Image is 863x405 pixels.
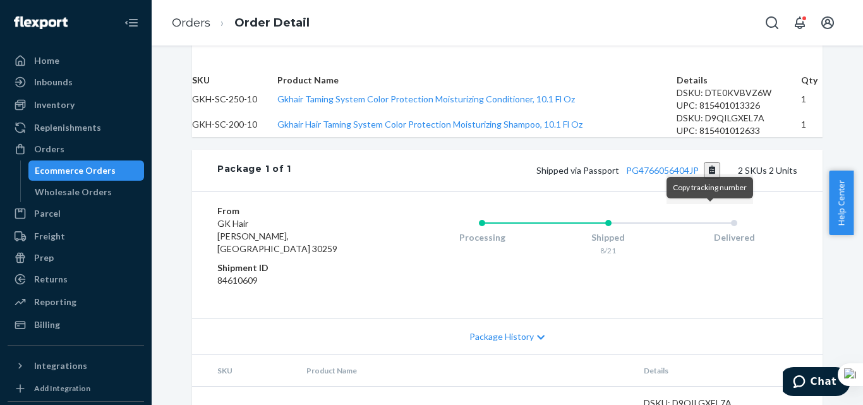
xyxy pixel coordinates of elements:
div: Replenishments [34,121,101,134]
span: Package History [469,330,534,343]
button: Copy tracking number [704,162,721,179]
a: Billing [8,315,144,335]
div: Prep [34,251,54,264]
div: Delivered [671,231,797,244]
a: Ecommerce Orders [28,160,145,181]
a: Orders [8,139,144,159]
div: DSKU: D9QILGXEL7A [677,112,800,124]
div: Reporting [34,296,76,308]
button: Open Search Box [759,10,785,35]
th: SKU [192,355,296,387]
div: Inventory [34,99,75,111]
div: Orders [34,143,64,155]
button: Integrations [8,356,144,376]
td: 1 [801,112,823,137]
dt: From [217,205,368,217]
img: Flexport logo [14,16,68,29]
span: Copy tracking number [673,183,747,192]
a: Freight [8,226,144,246]
div: Home [34,54,59,67]
th: Details [677,74,800,87]
div: 2 SKUs 2 Units [291,162,797,179]
a: Reporting [8,292,144,312]
div: Integrations [34,360,87,372]
div: Processing [419,231,545,244]
a: Order Detail [234,16,310,30]
td: GKH-SC-250-10 [192,87,277,112]
div: Inbounds [34,76,73,88]
a: Replenishments [8,118,144,138]
dt: Shipment ID [217,262,368,274]
dd: 84610609 [217,274,368,287]
span: GK Hair [PERSON_NAME], [GEOGRAPHIC_DATA] 30259 [217,218,337,254]
button: Open account menu [815,10,840,35]
a: Orders [172,16,210,30]
div: Billing [34,318,60,331]
div: Returns [34,273,68,286]
div: Package 1 of 1 [217,162,291,179]
th: Product Name [296,355,634,387]
a: Gkhair Hair Taming System Color Protection Moisturizing Shampoo, 10.1 Fl Oz [277,119,582,130]
a: Inbounds [8,72,144,92]
div: Add Integration [34,383,90,394]
a: PG4766056404JP [626,165,699,176]
a: Inventory [8,95,144,115]
button: Help Center [829,171,854,235]
a: Prep [8,248,144,268]
div: Freight [34,230,65,243]
div: UPC: 815401012633 [677,124,800,137]
ol: breadcrumbs [162,4,320,42]
th: Qty [772,355,823,387]
td: GKH-SC-200-10 [192,112,277,137]
div: Parcel [34,207,61,220]
th: Qty [801,74,823,87]
a: Parcel [8,203,144,224]
div: UPC: 815401013326 [677,99,800,112]
th: SKU [192,74,277,87]
th: Details [634,355,773,387]
iframe: Opens a widget where you can chat to one of our agents [783,367,850,399]
div: Shipped [545,231,672,244]
div: DSKU: DTE0KVBVZ6W [677,87,800,99]
div: Wholesale Orders [35,186,112,198]
td: 1 [801,87,823,112]
th: Product Name [277,74,677,87]
a: Returns [8,269,144,289]
a: Add Integration [8,381,144,396]
button: Open notifications [787,10,812,35]
a: Gkhair Taming System Color Protection Moisturizing Conditioner, 10.1 Fl Oz [277,94,575,104]
span: Shipped via Passport [536,165,721,176]
a: Wholesale Orders [28,182,145,202]
button: Close Navigation [119,10,144,35]
div: Ecommerce Orders [35,164,116,177]
a: Home [8,51,144,71]
div: 8/21 [545,245,672,256]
